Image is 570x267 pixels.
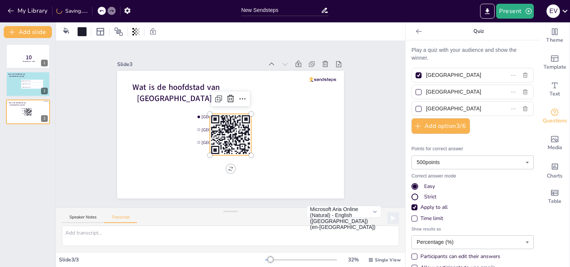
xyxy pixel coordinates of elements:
[411,118,470,134] button: Add option3/6
[114,27,123,36] span: Position
[411,46,534,62] p: Play a quiz with your audience and show the winner.
[375,257,401,263] span: Single View
[543,117,567,125] span: Questions
[344,256,362,263] div: 32 %
[425,22,532,40] p: Quiz
[201,139,307,145] span: [GEOGRAPHIC_DATA]
[480,4,495,19] button: Export to PowerPoint
[117,61,263,68] div: Slide 3
[411,226,534,232] span: Show results as
[41,88,48,94] div: 2
[6,72,50,96] div: 2
[420,204,448,211] div: Apply to all
[22,113,43,114] span: [GEOGRAPHIC_DATA]
[540,22,570,49] div: Change the overall theme
[22,84,43,85] span: [GEOGRAPHIC_DATA]
[544,63,566,71] span: Template
[549,90,560,98] span: Text
[22,108,43,109] span: [GEOGRAPHIC_DATA]
[540,130,570,157] div: Add images, graphics, shapes or video
[6,44,50,69] div: 1
[22,110,43,111] span: [GEOGRAPHIC_DATA]
[411,204,534,211] div: Apply to all
[540,183,570,210] div: Add a table
[62,215,104,223] button: Speaker Notes
[22,87,43,88] span: [GEOGRAPHIC_DATA]
[496,4,533,19] button: Present
[6,5,51,17] button: My Library
[241,5,321,16] input: Insert title
[548,144,562,152] span: Media
[540,76,570,103] div: Add text boxes
[424,193,436,201] div: Strict
[426,87,494,97] input: Option 2
[387,212,399,224] button: Play
[426,70,494,81] input: Option 1
[426,103,494,114] input: Option 3
[201,127,307,132] span: [GEOGRAPHIC_DATA]
[547,172,563,180] span: Charts
[424,183,435,190] div: Easy
[26,53,32,62] span: 10
[94,26,106,38] div: Layout
[411,235,534,249] div: Percentage (%)
[411,183,534,190] div: Easy
[132,82,220,104] span: Wat is de hoofdstad van [GEOGRAPHIC_DATA]?
[411,146,534,153] p: Points for correct answer
[540,157,570,183] div: Add charts and graphs
[4,26,52,38] button: Add slide
[201,114,307,120] span: [GEOGRAPHIC_DATA]
[23,60,35,63] span: Countdown - title
[60,28,72,35] div: Background color
[9,101,26,106] span: Wat is de hoofdstad van [GEOGRAPHIC_DATA]?
[6,100,50,124] div: 3
[41,60,48,66] div: 1
[22,81,43,82] span: [GEOGRAPHIC_DATA]
[546,4,560,19] button: E v
[411,173,534,180] p: Correct answer mode
[59,256,265,263] div: Slide 3 / 3
[307,206,381,218] button: Microsoft Aria Online (Natural) - English ([GEOGRAPHIC_DATA]) (en-[GEOGRAPHIC_DATA])
[41,115,48,122] div: 3
[8,73,25,77] span: Wat is de hoofdstad van [GEOGRAPHIC_DATA]?
[104,215,137,223] button: Transcript
[540,103,570,130] div: Get real-time input from your audience
[420,215,443,222] div: Time limit
[56,7,88,15] div: Saving......
[411,215,534,222] div: Time limit
[411,156,534,169] div: 500 points
[540,49,570,76] div: Add ready made slides
[548,197,561,205] span: Table
[546,4,560,18] div: E v
[411,253,500,260] div: Participants can edit their answers
[411,193,534,201] div: Strict
[420,253,500,260] div: Participants can edit their answers
[546,36,563,44] span: Theme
